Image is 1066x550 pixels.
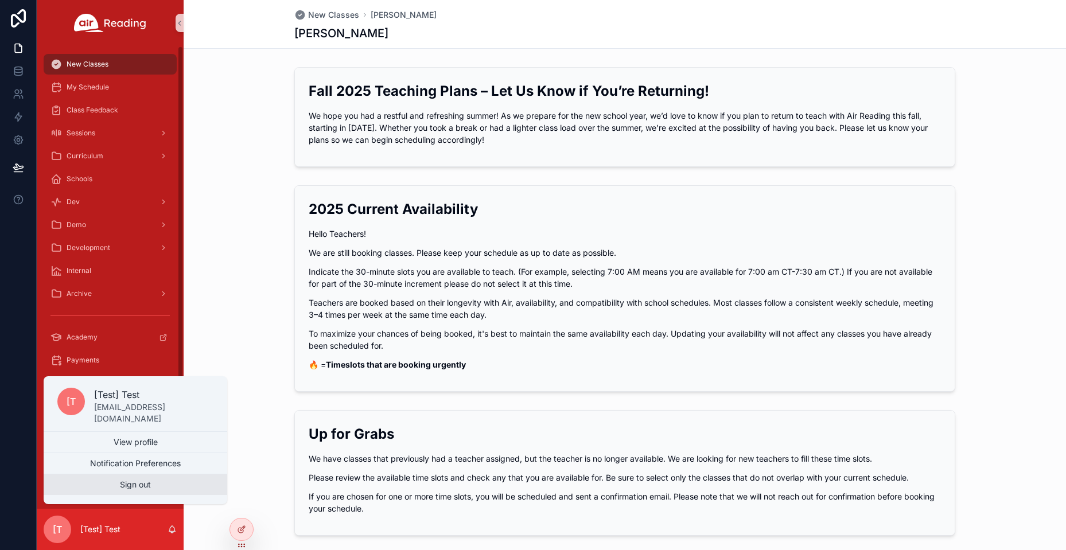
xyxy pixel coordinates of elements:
a: New Classes [44,54,177,75]
a: New Classes [294,9,359,21]
a: Payments [44,350,177,370]
span: Sessions [67,128,95,138]
span: Archive [67,289,92,298]
p: [EMAIL_ADDRESS][DOMAIN_NAME] [94,401,213,424]
span: Schools [67,174,92,184]
p: We hope you had a restful and refreshing summer! As we prepare for the new school year, we’d love... [309,110,941,146]
p: Please review the available time slots and check any that you are available for. Be sure to selec... [309,471,941,483]
p: 🔥 = [309,358,941,370]
span: Internal [67,266,91,275]
a: Sessions [44,123,177,143]
span: Dev [67,197,80,206]
h2: 2025 Current Availability [309,200,941,219]
span: Academy [67,333,98,342]
a: Internal [44,260,177,281]
p: If you are chosen for one or more time slots, you will be scheduled and sent a confirmation email... [309,490,941,514]
span: Class Feedback [67,106,118,115]
p: We have classes that previously had a teacher assigned, but the teacher is no longer available. W... [309,453,941,465]
span: [T [67,395,76,408]
p: Indicate the 30-minute slots you are available to teach. (For example, selecting 7:00 AM means yo... [309,266,941,290]
span: Development [67,243,110,252]
a: Development [44,237,177,258]
p: [Test] Test [80,524,120,535]
a: Dev [44,192,177,212]
a: Class Feedback [44,100,177,120]
strong: Timeslots that are booking urgently [326,360,466,369]
h2: Up for Grabs [309,424,941,443]
a: [PERSON_NAME] [371,9,437,21]
span: [T [53,522,62,536]
p: [Test] Test [94,388,213,401]
button: Notification Preferences [44,453,227,474]
span: Demo [67,220,86,229]
p: Hello Teachers! [309,228,941,240]
button: Sign out [44,474,227,495]
h2: Fall 2025 Teaching Plans – Let Us Know if You’re Returning! [309,81,941,100]
a: Curriculum [44,146,177,166]
span: New Classes [67,60,108,69]
div: scrollable content [37,46,184,509]
a: Schools [44,169,177,189]
p: To maximize your chances of being booked, it's best to maintain the same availability each day. U... [309,327,941,352]
a: Demo [44,214,177,235]
p: We are still booking classes. Please keep your schedule as up to date as possible. [309,247,941,259]
p: Teachers are booked based on their longevity with Air, availability, and compatibility with schoo... [309,297,941,321]
span: Payments [67,356,99,365]
h1: [PERSON_NAME] [294,25,388,41]
a: My Schedule [44,77,177,97]
a: View profile [44,432,227,453]
a: Academy [44,327,177,348]
span: My Schedule [67,83,109,92]
span: New Classes [308,9,359,21]
img: App logo [74,14,146,32]
span: Curriculum [67,151,103,161]
a: Archive [44,283,177,304]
